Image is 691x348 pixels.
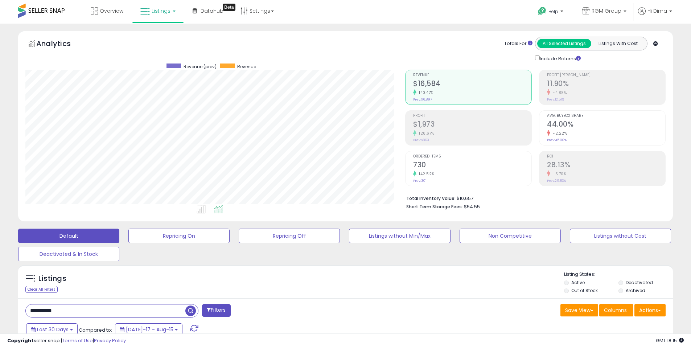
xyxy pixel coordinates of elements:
[36,38,85,50] h5: Analytics
[152,7,170,15] span: Listings
[538,7,547,16] i: Get Help
[18,229,119,243] button: Default
[413,97,432,102] small: Prev: $6,897
[416,171,435,177] small: 142.52%
[223,4,235,11] div: Tooltip anchor
[571,287,598,294] label: Out of Stock
[604,307,627,314] span: Columns
[413,161,531,171] h2: 730
[413,79,531,89] h2: $16,584
[79,327,112,333] span: Compared to:
[349,229,450,243] button: Listings without Min/Max
[25,286,58,293] div: Clear All Filters
[504,40,532,47] div: Totals For
[547,97,564,102] small: Prev: 12.51%
[184,64,217,70] span: Revenue (prev)
[591,39,645,48] button: Listings With Cost
[7,337,34,344] strong: Copyright
[548,8,558,15] span: Help
[94,337,126,344] a: Privacy Policy
[626,287,645,294] label: Archived
[201,7,223,15] span: DataHub
[128,229,230,243] button: Repricing On
[416,90,433,95] small: 140.47%
[406,204,463,210] b: Short Term Storage Fees:
[460,229,561,243] button: Non Competitive
[647,7,667,15] span: Hi Dima
[100,7,123,15] span: Overview
[26,323,78,336] button: Last 30 Days
[634,304,666,316] button: Actions
[464,203,480,210] span: $54.55
[547,161,665,171] h2: 28.13%
[547,114,665,118] span: Avg. Buybox Share
[416,131,434,136] small: 128.67%
[537,39,591,48] button: All Selected Listings
[599,304,633,316] button: Columns
[592,7,621,15] span: RGM Group
[560,304,598,316] button: Save View
[413,120,531,130] h2: $1,973
[571,279,585,286] label: Active
[626,279,653,286] label: Deactivated
[638,7,672,24] a: Hi Dima
[547,120,665,130] h2: 44.00%
[550,131,567,136] small: -2.22%
[237,64,256,70] span: Revenue
[550,171,566,177] small: -5.70%
[202,304,230,317] button: Filters
[570,229,671,243] button: Listings without Cost
[532,1,571,24] a: Help
[7,337,126,344] div: seller snap | |
[115,323,182,336] button: [DATE]-17 - Aug-15
[547,79,665,89] h2: 11.90%
[530,54,589,62] div: Include Returns
[126,326,173,333] span: [DATE]-17 - Aug-15
[406,193,660,202] li: $10,657
[413,155,531,159] span: Ordered Items
[550,90,567,95] small: -4.88%
[413,73,531,77] span: Revenue
[413,114,531,118] span: Profit
[239,229,340,243] button: Repricing Off
[62,337,93,344] a: Terms of Use
[406,195,456,201] b: Total Inventory Value:
[413,179,427,183] small: Prev: 301
[547,179,566,183] small: Prev: 29.83%
[547,155,665,159] span: ROI
[413,138,429,142] small: Prev: $863
[547,138,567,142] small: Prev: 45.00%
[656,337,684,344] span: 2025-09-16 18:15 GMT
[38,274,66,284] h5: Listings
[547,73,665,77] span: Profit [PERSON_NAME]
[37,326,69,333] span: Last 30 Days
[564,271,673,278] p: Listing States:
[18,247,119,261] button: Deactivated & In Stock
